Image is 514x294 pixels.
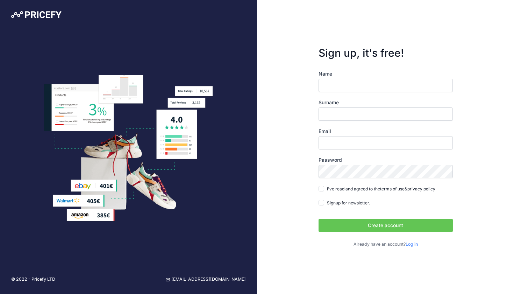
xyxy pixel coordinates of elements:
img: Pricefy [11,11,62,18]
label: Email [319,128,453,135]
p: Already have an account? [319,241,453,248]
h3: Sign up, it's free! [319,47,453,59]
button: Create account [319,219,453,232]
a: Log in [406,241,418,247]
label: Surname [319,99,453,106]
label: Name [319,70,453,77]
a: [EMAIL_ADDRESS][DOMAIN_NAME] [166,276,246,283]
span: Signup for newsletter. [327,200,370,205]
a: privacy policy [407,186,435,191]
p: © 2022 - Pricefy LTD [11,276,55,283]
span: I've read and agreed to the & [327,186,435,191]
label: Password [319,156,453,163]
a: terms of use [380,186,405,191]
